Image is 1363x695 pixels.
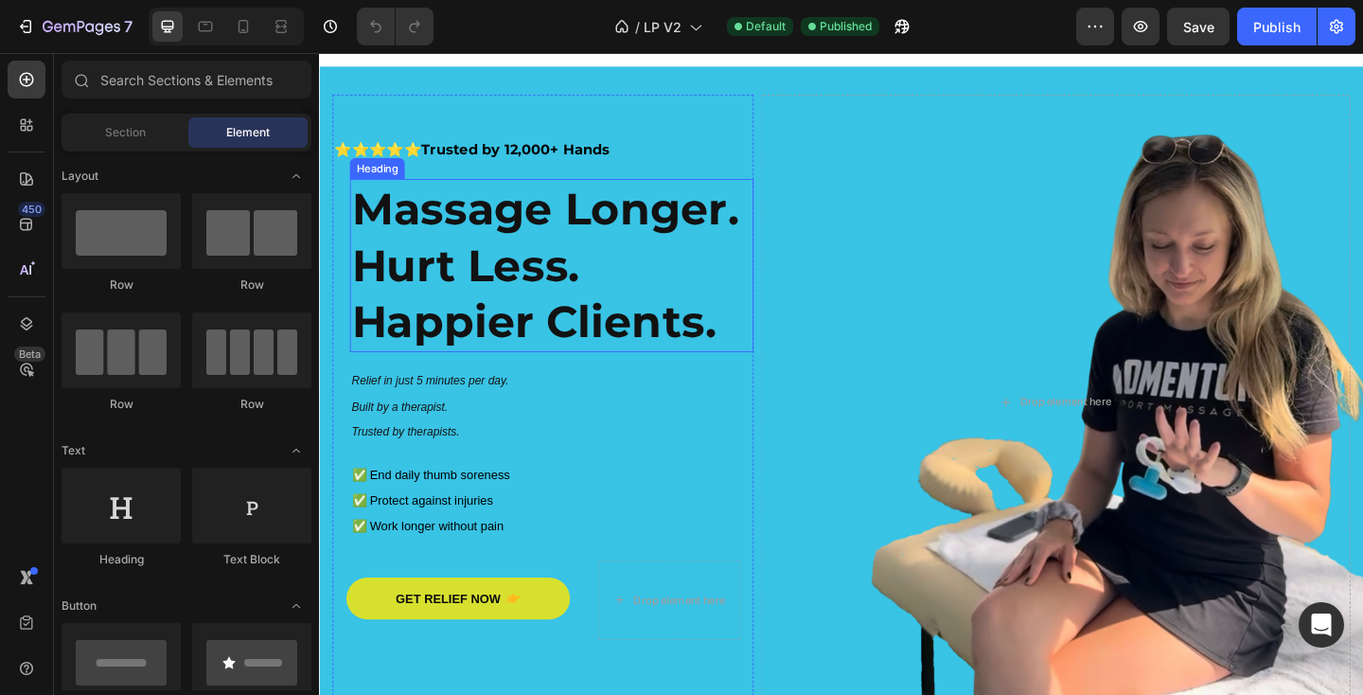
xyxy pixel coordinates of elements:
button: Publish [1237,8,1317,45]
span: Save [1183,19,1214,35]
div: Open Intercom Messenger [1299,602,1344,648]
span: Toggle open [281,161,311,191]
span: Text [62,442,85,459]
button: 7 [8,8,141,45]
span: LP V2 [644,17,681,37]
span: / [635,17,640,37]
span: Default [746,18,786,35]
input: Search Sections & Elements [62,61,311,98]
span: Published [820,18,872,35]
div: Row [62,276,181,294]
span: Toggle open [281,436,311,466]
button: Save [1167,8,1230,45]
span: Element [226,124,270,141]
span: Layout [62,168,98,185]
div: Heading [62,551,181,568]
div: Drop element here [762,372,862,387]
span: Toggle open [281,591,311,621]
p: 7 [124,15,133,38]
div: Row [192,276,311,294]
span: Section [105,124,146,141]
div: Text Block [192,551,311,568]
div: Publish [1253,17,1301,37]
div: Undo/Redo [357,8,434,45]
div: Row [192,396,311,413]
iframe: Design area [319,53,1363,695]
div: 450 [18,202,45,217]
div: Row [62,396,181,413]
div: Beta [14,347,45,362]
div: Drop element here [342,588,442,603]
span: Button [62,597,97,615]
